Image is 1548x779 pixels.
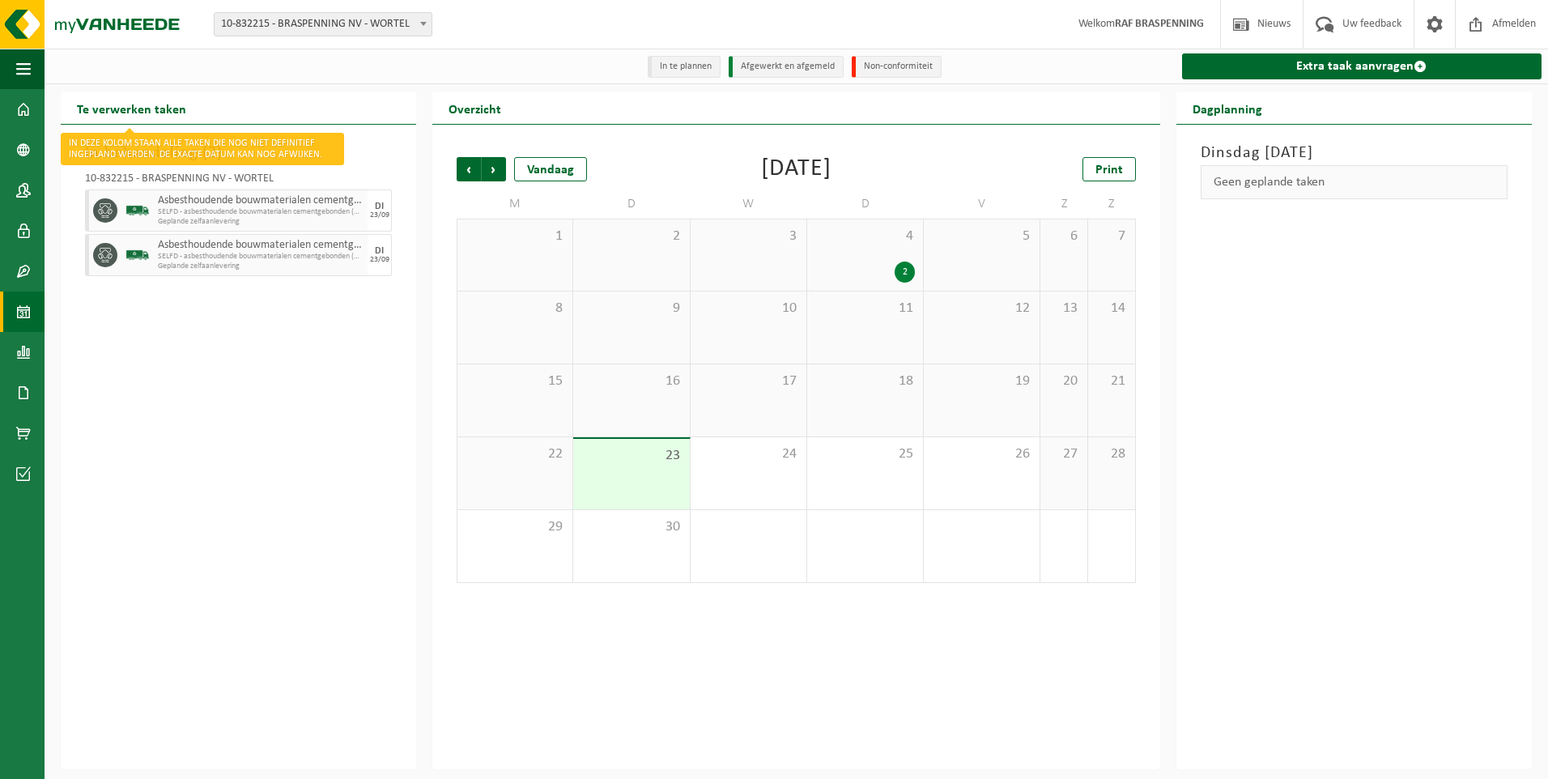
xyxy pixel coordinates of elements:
[61,92,202,124] h2: Te verwerken taken
[699,445,798,463] span: 24
[581,518,681,536] span: 30
[852,56,942,78] li: Non-conformiteit
[208,145,217,161] span: 2
[648,56,721,78] li: In te plannen
[158,207,364,217] span: SELFD - asbesthoudende bouwmaterialen cementgebonden (HGB)
[158,194,364,207] span: Asbesthoudende bouwmaterialen cementgebonden (hechtgebonden)
[457,189,573,219] td: M
[1096,300,1127,317] span: 14
[1176,92,1278,124] h2: Dagplanning
[1182,53,1542,79] a: Extra taak aanvragen
[699,228,798,245] span: 3
[581,372,681,390] span: 16
[158,239,364,252] span: Asbesthoudende bouwmaterialen cementgebonden (hechtgebonden)
[125,243,150,267] img: BL-SO-LV
[85,141,392,165] h3: In behandeling ( )
[370,211,389,219] div: 23/09
[466,300,564,317] span: 8
[573,189,690,219] td: D
[158,252,364,262] span: SELFD - asbesthoudende bouwmaterialen cementgebonden (HGB)
[466,445,564,463] span: 22
[815,445,915,463] span: 25
[1048,445,1079,463] span: 27
[729,56,844,78] li: Afgewerkt en afgemeld
[932,445,1031,463] span: 26
[761,157,831,181] div: [DATE]
[466,228,564,245] span: 1
[581,228,681,245] span: 2
[514,157,587,181] div: Vandaag
[125,198,150,223] img: BL-SO-LV
[466,372,564,390] span: 15
[924,189,1040,219] td: V
[691,189,807,219] td: W
[815,228,915,245] span: 4
[375,246,384,256] div: DI
[214,12,432,36] span: 10-832215 - BRASPENNING NV - WORTEL
[581,300,681,317] span: 9
[815,300,915,317] span: 11
[1096,372,1127,390] span: 21
[932,300,1031,317] span: 12
[1115,18,1204,30] strong: RAF BRASPENNING
[807,189,924,219] td: D
[215,13,432,36] span: 10-832215 - BRASPENNING NV - WORTEL
[699,372,798,390] span: 17
[1048,372,1079,390] span: 20
[699,300,798,317] span: 10
[375,202,384,211] div: DI
[432,92,517,124] h2: Overzicht
[1048,300,1079,317] span: 13
[482,157,506,181] span: Volgende
[932,372,1031,390] span: 19
[1095,164,1123,177] span: Print
[8,743,270,779] iframe: chat widget
[1082,157,1136,181] a: Print
[895,262,915,283] div: 2
[815,372,915,390] span: 18
[1096,445,1127,463] span: 28
[1096,228,1127,245] span: 7
[1048,228,1079,245] span: 6
[85,173,392,189] div: 10-832215 - BRASPENNING NV - WORTEL
[158,217,364,227] span: Geplande zelfaanlevering
[370,256,389,264] div: 23/09
[1040,189,1088,219] td: Z
[1201,165,1508,199] div: Geen geplande taken
[1088,189,1136,219] td: Z
[1201,141,1508,165] h3: Dinsdag [DATE]
[932,228,1031,245] span: 5
[457,157,481,181] span: Vorige
[158,262,364,271] span: Geplande zelfaanlevering
[581,447,681,465] span: 23
[466,518,564,536] span: 29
